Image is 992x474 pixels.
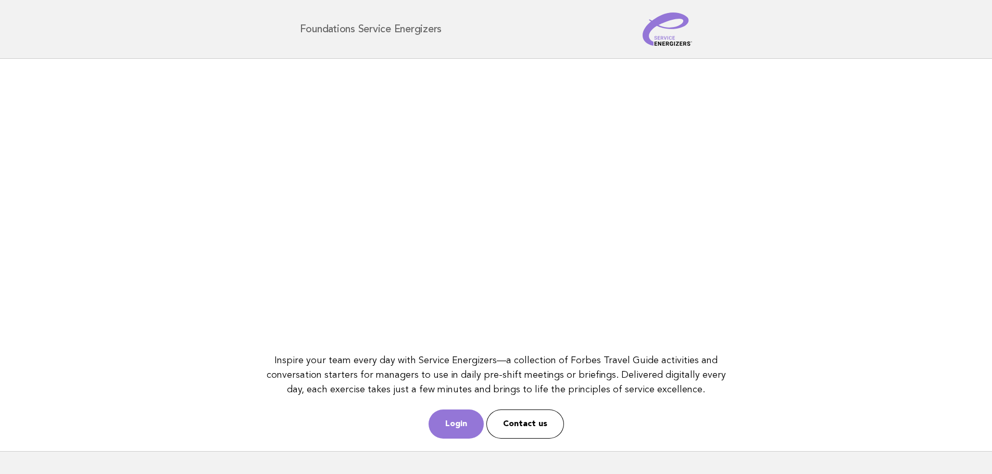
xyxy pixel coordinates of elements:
a: Login [429,409,484,439]
iframe: YouTube video player [260,71,732,336]
h1: Foundations Service Energizers [300,24,442,34]
a: Contact us [486,409,564,439]
p: Inspire your team every day with Service Energizers—a collection of Forbes Travel Guide activitie... [260,353,732,397]
img: Service Energizers [643,12,693,46]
